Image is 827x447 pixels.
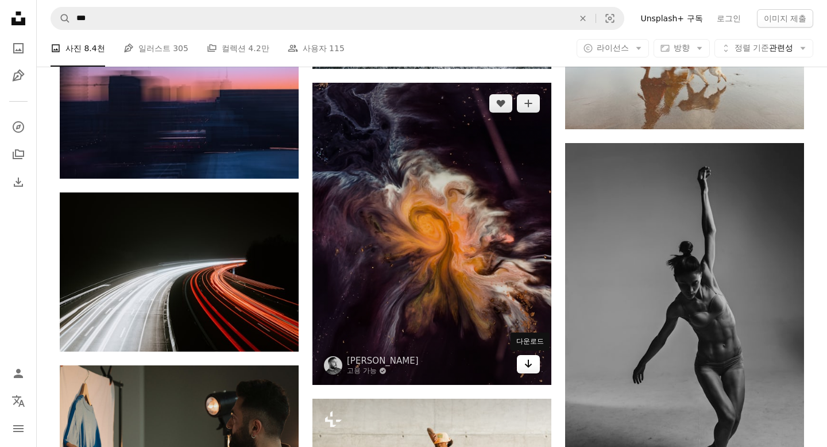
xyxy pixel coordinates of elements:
[312,83,551,385] img: multicolored abstract painting
[60,19,299,178] img: 해질녘 도시 스카이라인의 흐릿한 사진
[633,9,709,28] a: Unsplash+ 구독
[347,355,419,367] a: [PERSON_NAME]
[51,7,624,30] form: 사이트 전체에서 이미지 찾기
[7,171,30,194] a: 다운로드 내역
[51,7,71,29] button: Unsplash 검색
[511,333,550,351] div: 다운로드
[596,7,624,29] button: 시각적 검색
[207,30,269,67] a: 컬렉션 4.2만
[248,42,269,55] span: 4.2만
[517,355,540,373] a: 다운로드
[674,43,690,52] span: 방향
[312,228,551,238] a: multicolored abstract painting
[329,42,345,55] span: 115
[60,192,299,352] img: 차량의 타임랩스 사진
[60,94,299,104] a: 해질녘 도시 스카이라인의 흐릿한 사진
[597,43,629,52] span: 라이선스
[654,39,710,57] button: 방향
[347,367,419,376] a: 고용 가능
[570,7,596,29] button: 삭제
[565,317,804,327] a: 키예프 시내에서 흑백으로 찍은 건강한 여성의 초상화
[7,362,30,385] a: 로그인 / 가입
[7,390,30,413] button: 언어
[489,94,512,113] button: 좋아요
[7,7,30,32] a: 홈 — Unsplash
[288,30,345,67] a: 사용자 115
[735,43,793,54] span: 관련성
[324,356,342,375] img: Joel Filipe의 프로필로 이동
[757,9,813,28] button: 이미지 제출
[7,64,30,87] a: 일러스트
[7,37,30,60] a: 사진
[7,417,30,440] button: 메뉴
[517,94,540,113] button: 컬렉션에 추가
[735,43,769,52] span: 정렬 기준
[60,267,299,277] a: 차량의 타임랩스 사진
[577,39,649,57] button: 라이선스
[173,42,188,55] span: 305
[714,39,813,57] button: 정렬 기준관련성
[7,143,30,166] a: 컬렉션
[710,9,748,28] a: 로그인
[7,115,30,138] a: 탐색
[123,30,188,67] a: 일러스트 305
